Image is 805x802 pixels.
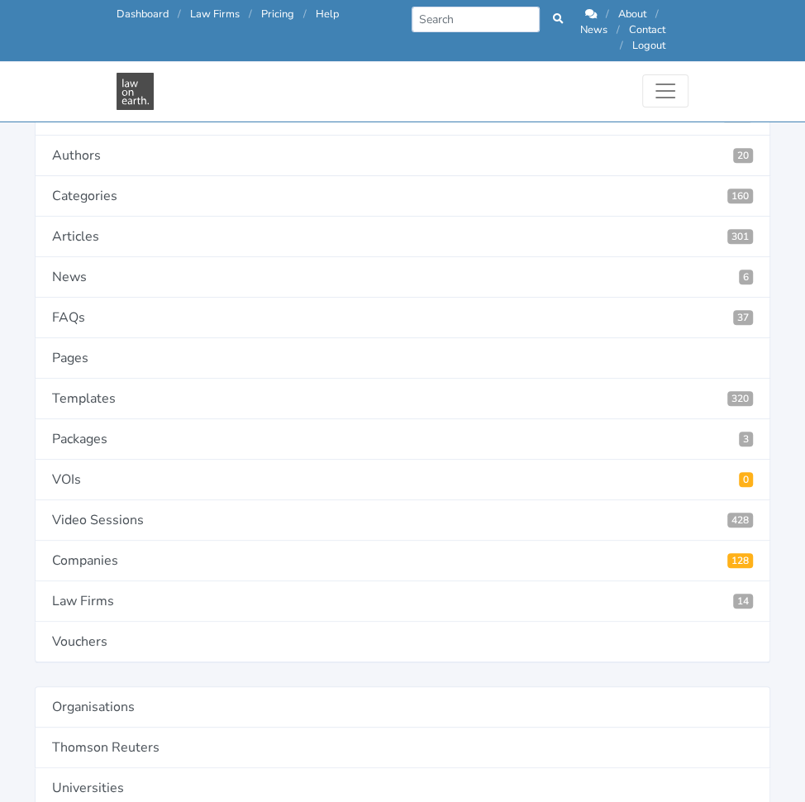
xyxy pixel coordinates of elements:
span: Registered Companies [727,553,753,568]
a: Law Firms [190,7,240,21]
input: Search [412,7,540,32]
span: 160 [727,189,753,203]
span: / [178,7,181,21]
button: Toggle navigation [642,74,688,107]
a: FAQs [35,298,770,338]
span: Pending VOIs [739,472,753,487]
a: News [580,22,607,37]
a: Companies128 [35,541,770,581]
span: Law Firms [733,594,753,609]
a: Categories160 [35,176,770,217]
span: 3 [739,432,753,446]
a: Pages [35,338,770,379]
a: About [618,7,646,21]
a: Authors20 [35,136,770,176]
span: 37 [733,310,753,325]
span: / [655,7,659,21]
a: Logout [632,38,665,53]
img: Law On Earth [117,73,154,110]
a: Articles [35,217,770,257]
a: Contact [629,22,665,37]
a: Video Sessions428 [35,500,770,541]
span: / [620,38,623,53]
a: News [35,257,770,298]
span: 320 [727,391,753,406]
a: Thomson Reuters [35,728,770,768]
a: Packages3 [35,419,770,460]
a: Vouchers [35,622,770,662]
a: Dashboard [117,7,169,21]
span: / [617,22,620,37]
a: Templates [35,379,770,419]
span: 6 [739,270,753,284]
span: 20 [733,148,753,163]
a: Law Firms14 [35,581,770,622]
span: 301 [727,229,753,244]
span: / [249,7,252,21]
a: Organisations [35,686,770,728]
a: VOIs0 [35,460,770,500]
a: Help [316,7,339,21]
span: / [606,7,609,21]
a: Pricing [261,7,294,21]
span: / [303,7,307,21]
span: Video Sessions [727,513,753,528]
